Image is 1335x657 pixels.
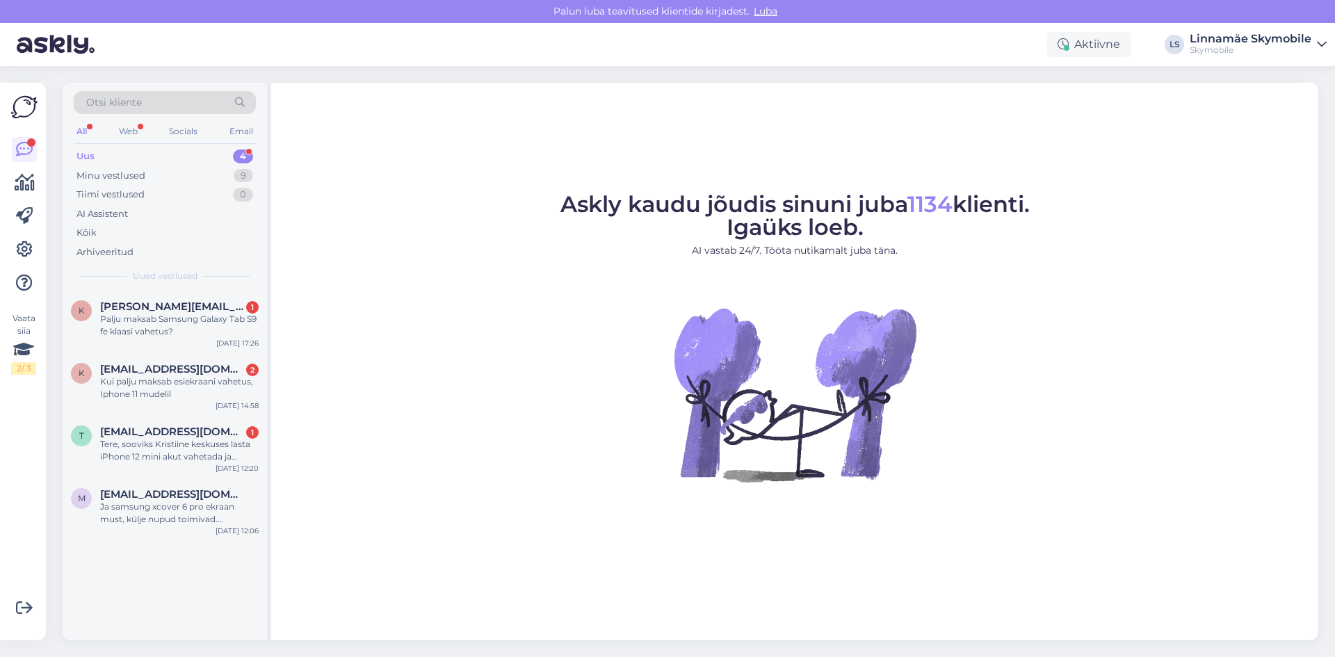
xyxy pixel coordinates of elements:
div: Minu vestlused [76,169,145,183]
div: 4 [233,149,253,163]
div: Arhiveeritud [76,245,133,259]
div: Kui palju maksab esiekraani vahetus, Iphone 11 mudelil [100,375,259,400]
div: Tere, sooviks Kristiine keskuses lasta iPhone 12 mini akut vahetada ja kuulari ja mikrofoni lasta... [100,438,259,463]
div: 1 [246,426,259,439]
span: kristokikerpill73@gmail.com [100,363,245,375]
div: Vaata siia [11,312,36,375]
span: Uued vestlused [133,270,197,282]
img: No Chat active [670,269,920,519]
div: 0 [233,188,253,202]
div: Kõik [76,226,97,240]
div: All [74,122,90,140]
span: mimmupauka@gmail.com [100,488,245,501]
span: Timmukohv@gmail.com [100,425,245,438]
span: k [79,368,85,378]
div: [DATE] 12:20 [216,463,259,473]
div: Email [227,122,256,140]
p: AI vastab 24/7. Tööta nutikamalt juba täna. [560,243,1030,258]
span: karel.golberg@gmail.com [100,300,245,313]
div: AI Assistent [76,207,128,221]
span: Askly kaudu jõudis sinuni juba klienti. Igaüks loeb. [560,190,1030,241]
div: 2 [246,364,259,376]
span: T [79,430,84,441]
div: Web [116,122,140,140]
a: Linnamäe SkymobileSkymobile [1190,33,1327,56]
div: Socials [166,122,200,140]
div: Ja samsung xcover 6 pro ekraan must, külje nupud toimivad. [PERSON_NAME] vahetus ei aidanud. Kas ... [100,501,259,526]
div: Uus [76,149,95,163]
span: Otsi kliente [86,95,142,110]
span: m [78,493,86,503]
div: Linnamäe Skymobile [1190,33,1311,44]
div: Palju maksab Samsung Galaxy Tab S9 fe klaasi vahetus? [100,313,259,338]
div: Tiimi vestlused [76,188,145,202]
img: Askly Logo [11,94,38,120]
div: 2 / 3 [11,362,36,375]
div: Skymobile [1190,44,1311,56]
span: k [79,305,85,316]
div: 9 [234,169,253,183]
div: Aktiivne [1046,32,1131,57]
span: 1134 [907,190,953,218]
span: Luba [750,5,782,17]
div: 1 [246,301,259,314]
div: [DATE] 17:26 [216,338,259,348]
div: [DATE] 14:58 [216,400,259,411]
div: LS [1165,35,1184,54]
div: [DATE] 12:06 [216,526,259,536]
